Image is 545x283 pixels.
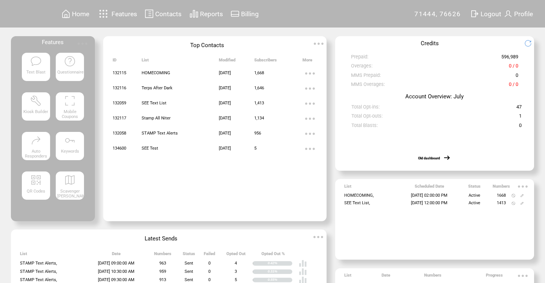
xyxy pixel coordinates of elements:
[497,200,506,205] span: 1413
[519,122,522,131] span: 0
[64,135,76,146] img: keywords.svg
[235,269,237,274] span: 3
[311,36,326,51] img: ellypsis.svg
[112,251,121,259] span: Date
[185,261,193,266] span: Sent
[56,53,84,87] a: Questionnaire
[418,156,440,160] a: Old dashboard
[208,269,211,274] span: 0
[515,179,530,194] img: ellypsis.svg
[299,259,307,268] img: poll%20-%20white.svg
[26,70,46,75] span: Text Blast
[159,269,166,274] span: 959
[302,111,318,126] img: ellypsis.svg
[96,6,138,21] a: Features
[344,273,351,281] span: List
[142,116,171,121] span: Stamp All Niter
[411,193,447,198] span: [DATE] 02:00:00 PM
[30,174,42,186] img: qr.svg
[144,8,183,20] a: Contacts
[231,9,240,18] img: creidtcard.svg
[382,273,390,281] span: Date
[56,132,84,166] a: Keywords
[235,261,237,266] span: 4
[502,8,534,20] a: Profile
[22,92,50,126] a: Kiosk Builder
[509,63,518,72] span: 0 / 0
[145,235,177,242] span: Latest Sends
[159,261,166,266] span: 963
[299,268,307,276] img: poll%20-%20white.svg
[185,269,193,274] span: Sent
[351,122,378,131] span: Total Blasts:
[42,39,64,46] span: Features
[470,9,479,18] img: exit.svg
[219,70,231,75] span: [DATE]
[469,8,502,20] a: Logout
[97,8,110,20] img: features.svg
[311,229,326,245] img: ellypsis.svg
[20,277,57,282] span: STAMP Text Alerts,
[219,131,231,136] span: [DATE]
[208,277,211,282] span: 0
[405,93,464,100] span: Account Overview: July
[468,184,481,192] span: Status
[64,95,76,107] img: coupons.svg
[302,126,318,141] img: ellypsis.svg
[351,113,383,122] span: Total Opt-outs:
[241,10,259,18] span: Billing
[351,54,368,63] span: Prepaid:
[469,193,480,198] span: Active
[421,40,439,47] span: Credits
[208,261,211,266] span: 0
[219,86,231,90] span: [DATE]
[154,251,171,259] span: Numbers
[142,146,158,151] span: SEE Test
[344,184,351,192] span: List
[302,66,318,81] img: ellypsis.svg
[113,58,116,66] span: ID
[481,10,501,18] span: Logout
[183,251,195,259] span: Status
[200,10,223,18] span: Reports
[302,58,312,66] span: More
[497,193,506,198] span: 1668
[62,109,78,119] span: Mobile Coupons
[514,10,533,18] span: Profile
[486,273,503,281] span: Progress
[98,269,134,274] span: [DATE] 10:30:00 AM
[142,131,178,136] span: STAMP Text Alerts
[20,251,27,259] span: List
[415,184,444,192] span: Scheduled Date
[411,200,447,205] span: [DATE] 12:00:00 PM
[113,116,126,121] span: 132117
[142,70,170,75] span: HOMECOMING
[254,116,264,121] span: 1,134
[27,189,45,194] span: QR Codes
[235,277,237,282] span: 5
[23,109,48,114] span: Kiosk Builder
[188,8,224,20] a: Reports
[226,251,246,259] span: Opted Out
[511,194,515,197] img: notallowed.svg
[516,104,522,113] span: 47
[268,278,293,282] div: 0.55%
[64,55,76,67] img: questionnaire.svg
[142,58,149,66] span: List
[111,10,137,18] span: Features
[98,261,134,266] span: [DATE] 09:00:00 AM
[189,9,198,18] img: chart.svg
[493,184,510,192] span: Numbers
[142,101,166,106] span: SEE Text List
[219,58,235,66] span: Modified
[302,141,318,156] img: ellypsis.svg
[351,81,385,90] span: MMS Overages:
[60,8,90,20] a: Home
[254,70,264,75] span: 1,668
[469,200,480,205] span: Active
[254,86,264,90] span: 1,646
[344,200,370,205] span: SEE Text List,
[20,269,57,274] span: STAMP Text Alerts,
[22,132,50,166] a: Auto Responders
[254,131,261,136] span: 956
